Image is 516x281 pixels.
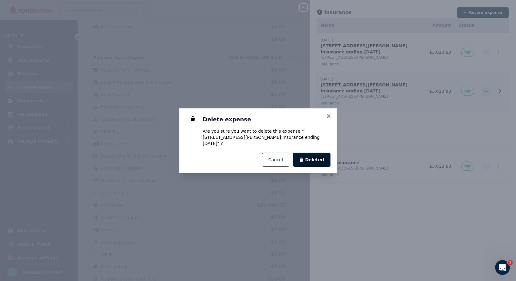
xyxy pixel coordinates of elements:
[203,116,329,123] h3: Delete expense
[293,153,330,167] button: Deleted
[203,128,329,146] p: Are you sure you want to delete this expense " [STREET_ADDRESS][PERSON_NAME] Insurance ending [DA...
[508,260,513,265] span: 1
[305,157,324,163] span: Deleted
[262,153,289,167] button: Cancel
[495,260,510,275] iframe: Intercom live chat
